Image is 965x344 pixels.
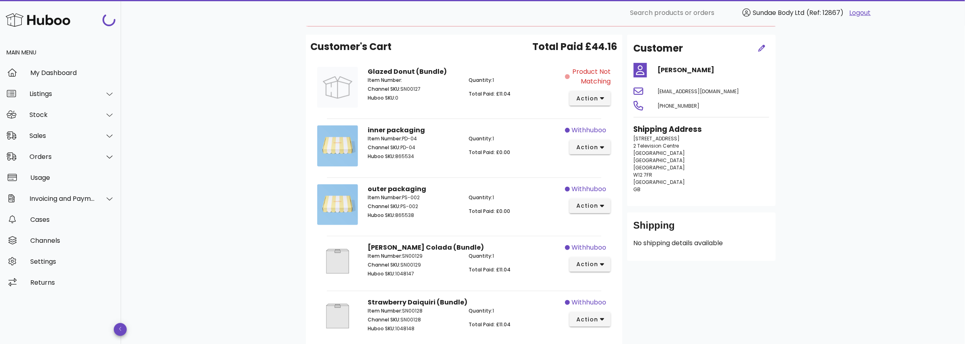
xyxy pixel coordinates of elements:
[634,142,679,149] span: 2 Television Centre
[368,125,425,135] strong: inner packaging
[634,41,683,56] h2: Customer
[368,203,400,210] span: Channel SKU:
[469,194,492,201] span: Quantity:
[634,219,769,238] div: Shipping
[658,88,739,95] span: [EMAIL_ADDRESS][DOMAIN_NAME]
[30,216,115,223] div: Cases
[368,85,400,92] span: Channel SKU:
[571,298,606,307] span: withhuboo
[368,94,395,101] span: Huboo SKU:
[368,316,400,323] span: Channel SKU:
[469,321,511,328] span: Total Paid: £11.04
[576,260,599,269] span: action
[569,199,611,213] button: action
[469,77,560,84] p: 1
[30,237,115,244] div: Channels
[469,149,510,156] span: Total Paid: £0.00
[634,179,685,186] span: [GEOGRAPHIC_DATA]
[368,325,459,332] p: 1048148
[658,102,700,109] span: [PHONE_NUMBER]
[569,312,611,327] button: action
[576,315,599,324] span: action
[29,132,95,140] div: Sales
[368,307,402,314] span: Item Number:
[576,94,599,103] span: action
[368,212,395,219] span: Huboo SKU:
[569,91,611,106] button: action
[368,261,400,268] span: Channel SKU:
[658,65,769,75] h4: [PERSON_NAME]
[569,140,611,154] button: action
[317,67,358,108] img: Product Image
[368,135,459,142] p: PD-04
[576,202,599,210] span: action
[368,194,459,201] p: PS-002
[634,124,769,135] h3: Shipping Address
[368,252,402,259] span: Item Number:
[469,135,492,142] span: Quantity:
[469,77,492,83] span: Quantity:
[368,85,459,93] p: SN00127
[317,184,358,225] img: Product Image
[850,8,871,18] a: Logout
[469,194,560,201] p: 1
[469,307,560,315] p: 1
[30,174,115,181] div: Usage
[30,258,115,265] div: Settings
[634,150,685,156] span: [GEOGRAPHIC_DATA]
[368,212,459,219] p: 865538
[30,69,115,77] div: My Dashboard
[576,143,599,152] span: action
[30,279,115,286] div: Returns
[368,135,402,142] span: Item Number:
[469,90,511,97] span: Total Paid: £11.04
[29,90,95,98] div: Listings
[569,257,611,272] button: action
[368,203,459,210] p: PS-002
[317,243,358,280] img: Product Image
[469,266,511,273] span: Total Paid: £11.04
[368,298,467,307] strong: Strawberry Daiquiri (Bundle)
[368,144,459,151] p: PD-04
[368,316,459,323] p: SN00128
[368,243,484,252] strong: [PERSON_NAME] Colada (Bundle)
[469,135,560,142] p: 1
[29,153,95,161] div: Orders
[469,252,492,259] span: Quantity:
[571,243,606,252] span: withhuboo
[6,11,70,29] img: Huboo Logo
[533,40,618,54] span: Total Paid £44.16
[311,40,392,54] span: Customer's Cart
[634,186,641,193] span: GB
[29,195,95,202] div: Invoicing and Payments
[634,171,653,178] span: W12 7FR
[29,111,95,119] div: Stock
[368,270,459,277] p: 1048147
[469,208,510,215] span: Total Paid: £0.00
[368,94,459,102] p: 0
[807,8,844,17] span: (Ref: 12867)
[368,307,459,315] p: SN00128
[469,307,492,314] span: Quantity:
[571,184,606,194] span: withhuboo
[368,144,400,151] span: Channel SKU:
[317,125,358,166] img: Product Image
[368,325,395,332] span: Huboo SKU:
[368,252,459,260] p: SN00129
[368,261,459,269] p: SN00129
[753,8,805,17] span: Sundae Body Ltd
[368,184,426,194] strong: outer packaging
[368,194,402,201] span: Item Number:
[368,153,395,160] span: Huboo SKU:
[571,67,611,86] span: Product Not Matching
[634,157,685,164] span: [GEOGRAPHIC_DATA]
[368,153,459,160] p: 865534
[634,135,680,142] span: [STREET_ADDRESS]
[368,67,447,76] strong: Glazed Donut (Bundle)
[368,270,395,277] span: Huboo SKU:
[317,298,358,335] img: Product Image
[469,252,560,260] p: 1
[634,238,769,248] p: No shipping details available
[634,164,685,171] span: [GEOGRAPHIC_DATA]
[571,125,606,135] span: withhuboo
